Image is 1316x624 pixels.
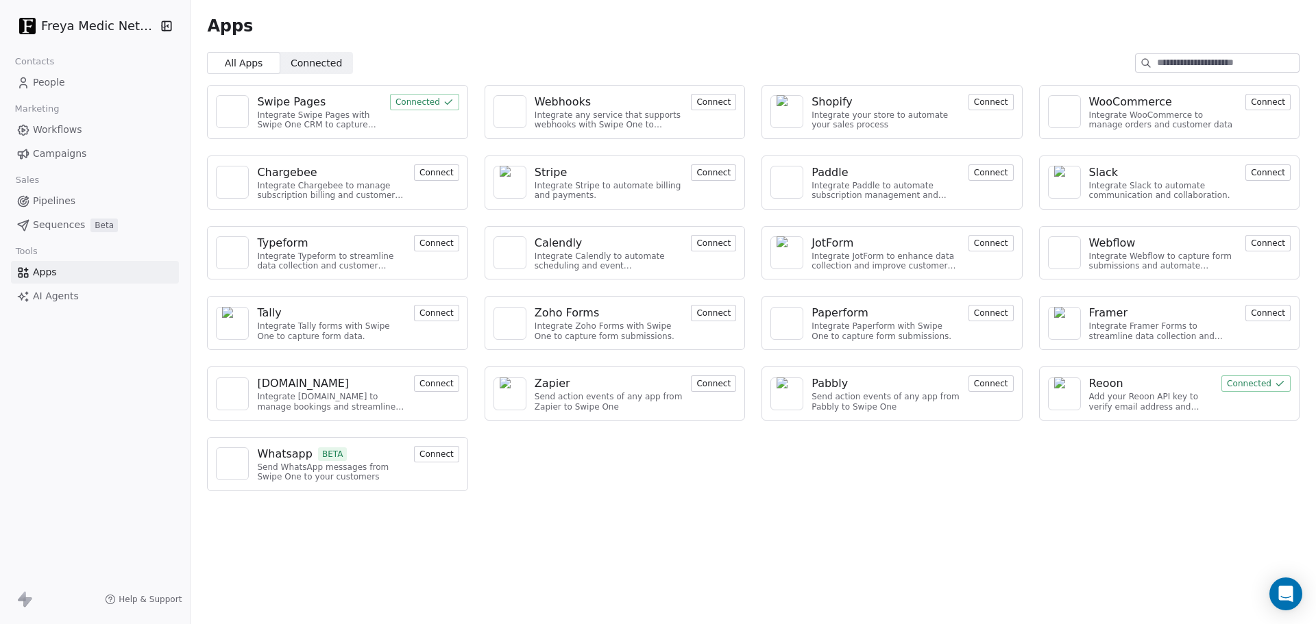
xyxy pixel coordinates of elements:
a: Connect [414,236,459,249]
div: Webhooks [535,94,591,110]
a: NA [1048,377,1081,410]
div: [DOMAIN_NAME] [257,375,349,392]
div: Chargebee [257,164,317,181]
a: NA [216,166,249,199]
span: BETA [318,447,348,461]
div: Paddle [812,164,848,181]
img: NA [500,307,520,340]
div: Integrate Stripe to automate billing and payments. [535,181,683,201]
button: Connected [390,94,459,110]
div: Send WhatsApp messages from Swipe One to your customers [257,462,406,482]
button: Connect [968,164,1014,181]
img: NA [500,166,520,199]
div: Integrate Calendly to automate scheduling and event management. [535,251,683,271]
button: Connect [691,94,736,110]
a: Zapier [535,375,683,392]
div: Integrate Chargebee to manage subscription billing and customer data. [257,181,406,201]
a: Connect [691,166,736,179]
div: Open Intercom Messenger [1269,577,1302,610]
span: Apps [33,265,57,279]
a: Connect [414,447,459,460]
img: NA [222,95,243,128]
div: Integrate Webflow to capture form submissions and automate customer engagement. [1089,251,1238,271]
div: WooCommerce [1089,94,1172,110]
a: NA [770,95,803,128]
div: Webflow [1089,235,1136,251]
a: Connect [968,236,1014,249]
div: Reoon [1089,375,1123,392]
button: Connect [414,305,459,321]
a: Chargebee [257,164,406,181]
button: Connect [414,375,459,392]
div: Calendly [535,235,582,251]
div: Shopify [812,94,853,110]
div: Zoho Forms [535,305,599,321]
a: NA [216,447,249,480]
img: NA [777,95,797,128]
a: Connect [691,95,736,108]
a: NA [1048,236,1081,269]
a: Connect [414,166,459,179]
div: Paperform [812,305,868,321]
button: Connect [968,94,1014,110]
div: Integrate WooCommerce to manage orders and customer data [1089,110,1238,130]
a: NA [216,377,249,410]
a: Connect [691,377,736,390]
a: People [11,71,179,94]
div: Integrate Slack to automate communication and collaboration. [1089,181,1238,201]
img: NA [222,447,243,480]
div: Slack [1089,164,1118,181]
div: Integrate any service that supports webhooks with Swipe One to capture and automate data workflows. [535,110,683,130]
img: NA [500,95,520,128]
a: SequencesBeta [11,214,179,236]
span: Contacts [9,51,60,72]
a: Paddle [812,164,960,181]
span: Tools [10,241,43,262]
img: NA [777,307,797,340]
img: NA [222,236,243,269]
a: Shopify [812,94,960,110]
a: Swipe Pages [257,94,382,110]
a: Connect [691,236,736,249]
a: NA [216,307,249,340]
a: Connected [390,95,459,108]
a: JotForm [812,235,960,251]
button: Connected [1221,375,1291,392]
div: Integrate Zoho Forms with Swipe One to capture form submissions. [535,321,683,341]
span: Marketing [9,99,65,119]
div: Stripe [535,164,567,181]
a: Connect [691,306,736,319]
span: Freya Medic Network [41,17,156,35]
a: Apps [11,261,179,284]
img: NA [1054,307,1075,340]
a: NA [493,95,526,128]
img: NA [1054,236,1075,269]
span: People [33,75,65,90]
a: NA [216,236,249,269]
button: Connect [691,235,736,251]
a: Connect [414,377,459,390]
a: Zoho Forms [535,305,683,321]
a: Framer [1089,305,1238,321]
div: Typeform [257,235,308,251]
a: Connect [968,306,1014,319]
a: NA [493,307,526,340]
img: NA [222,307,243,340]
img: NA [222,377,243,410]
a: Connect [414,306,459,319]
div: Integrate JotForm to enhance data collection and improve customer engagement. [812,251,960,271]
button: Connect [1245,305,1291,321]
a: NA [770,166,803,199]
div: Integrate Swipe Pages with Swipe One CRM to capture lead data. [257,110,382,130]
button: Freya Medic Network [16,14,151,38]
button: Connect [414,446,459,462]
img: NA [500,236,520,269]
img: NA [1054,95,1075,128]
img: NA [777,377,797,410]
a: Reoon [1089,375,1214,392]
a: NA [770,307,803,340]
div: Integrate your store to automate your sales process [812,110,960,130]
span: Apps [207,16,253,36]
a: NA [1048,307,1081,340]
span: Help & Support [119,594,182,605]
